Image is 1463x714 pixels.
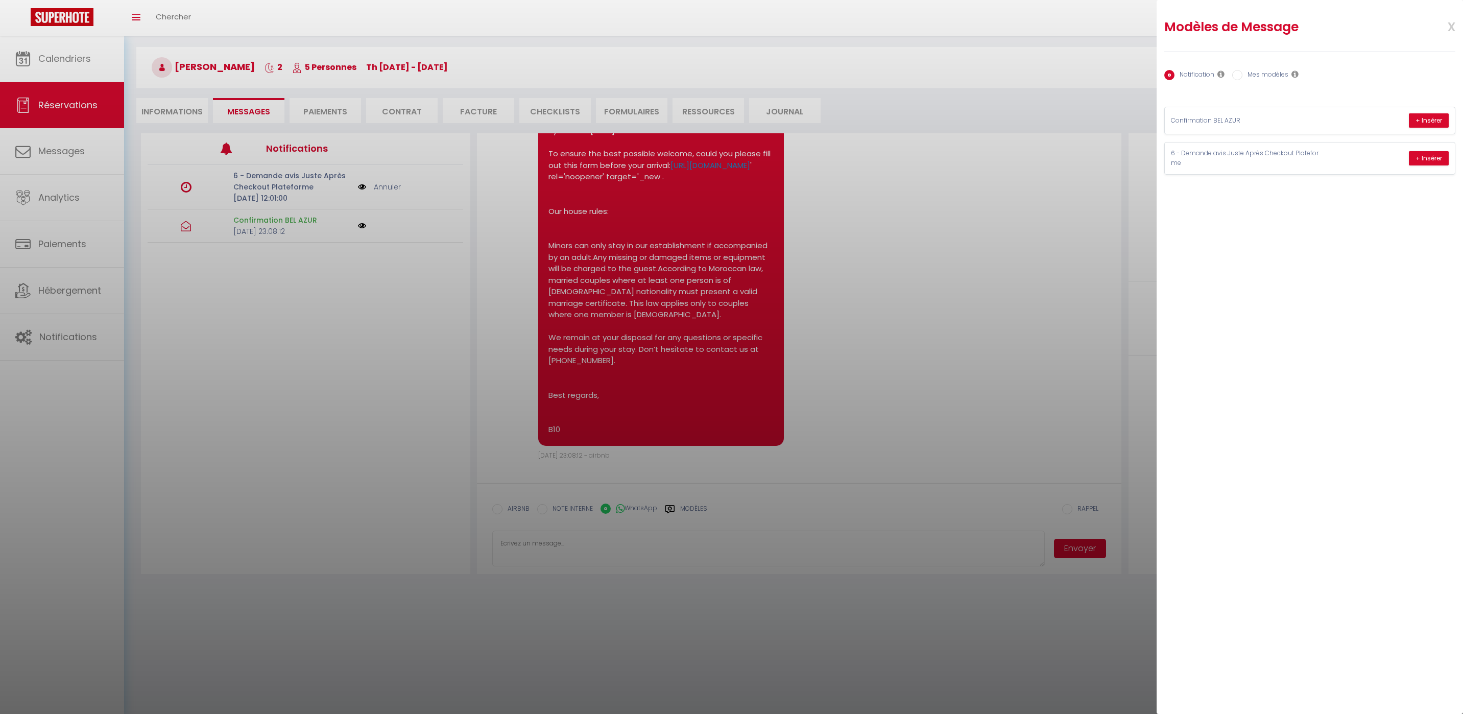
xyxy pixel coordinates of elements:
[1217,70,1225,78] i: Les notifications sont visibles par toi et ton équipe
[1423,14,1455,38] span: x
[1242,70,1288,81] label: Mes modèles
[1291,70,1299,78] i: Les modèles généraux sont visibles par vous et votre équipe
[1171,116,1324,126] p: Confirmation BEL AZUR
[1420,668,1455,706] iframe: Chat
[1174,70,1214,81] label: Notification
[1409,113,1449,128] button: + Insérer
[1409,151,1449,165] button: + Insérer
[1171,149,1324,168] p: 6 - Demande avis Juste Après Checkout Plateforme
[1164,19,1402,35] h2: Modèles de Message
[8,4,39,35] button: Ouvrir le widget de chat LiveChat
